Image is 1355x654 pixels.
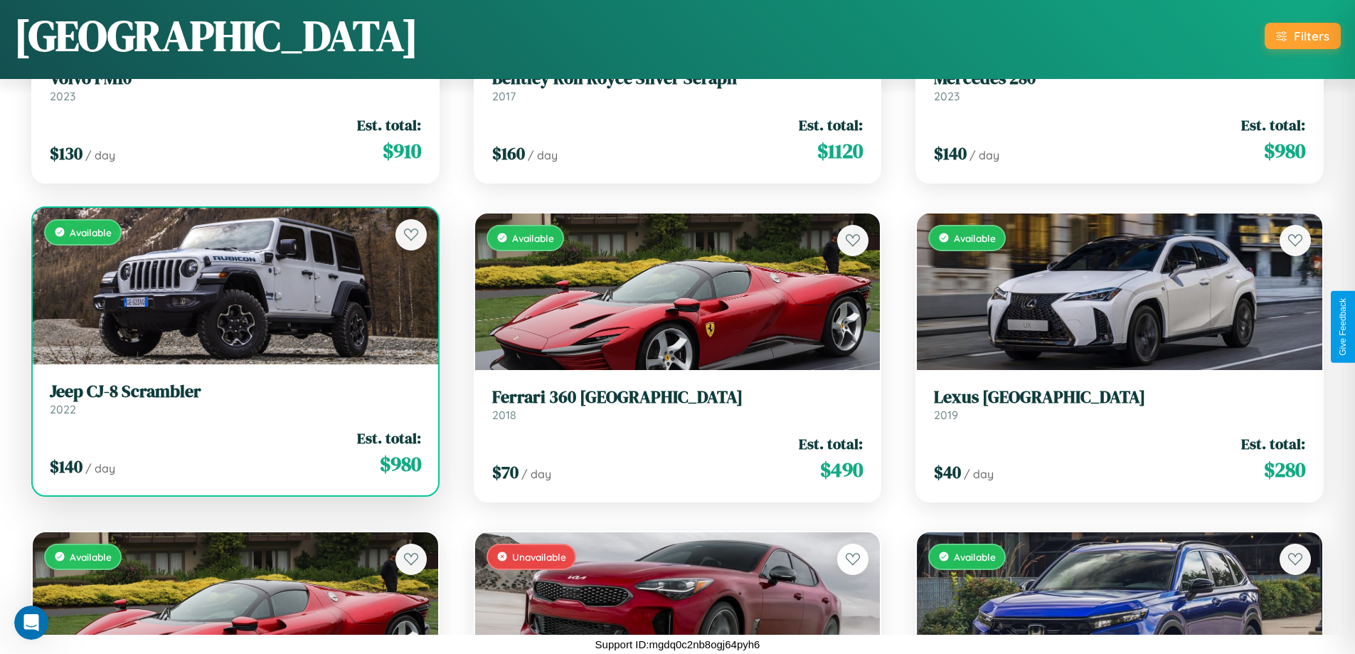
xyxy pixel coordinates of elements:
[380,450,421,478] span: $ 980
[14,606,48,640] iframe: Intercom live chat
[934,408,958,422] span: 2019
[492,408,516,422] span: 2018
[521,467,551,481] span: / day
[50,68,421,89] h3: Volvo FM10
[50,402,76,416] span: 2022
[492,387,864,422] a: Ferrari 360 [GEOGRAPHIC_DATA]2018
[85,148,115,162] span: / day
[934,89,960,103] span: 2023
[954,232,996,244] span: Available
[50,89,75,103] span: 2023
[512,551,566,563] span: Unavailable
[50,142,83,165] span: $ 130
[934,68,1305,89] h3: Mercedes 280
[1265,23,1341,49] button: Filters
[934,387,1305,422] a: Lexus [GEOGRAPHIC_DATA]2019
[50,381,421,416] a: Jeep CJ-8 Scrambler2022
[85,461,115,475] span: / day
[357,428,421,448] span: Est. total:
[1294,28,1329,43] div: Filters
[70,551,112,563] span: Available
[528,148,558,162] span: / day
[70,226,112,238] span: Available
[1264,137,1305,165] span: $ 980
[934,142,967,165] span: $ 140
[934,387,1305,408] h3: Lexus [GEOGRAPHIC_DATA]
[934,460,961,484] span: $ 40
[595,635,760,654] p: Support ID: mgdq0c2nb8ogj64pyh6
[820,455,863,484] span: $ 490
[969,148,999,162] span: / day
[492,68,864,89] h3: Bentley Roll Royce Silver Seraph
[492,89,516,103] span: 2017
[14,6,418,65] h1: [GEOGRAPHIC_DATA]
[1264,455,1305,484] span: $ 280
[492,387,864,408] h3: Ferrari 360 [GEOGRAPHIC_DATA]
[1338,298,1348,356] div: Give Feedback
[50,455,83,478] span: $ 140
[50,381,421,402] h3: Jeep CJ-8 Scrambler
[512,232,554,244] span: Available
[934,68,1305,103] a: Mercedes 2802023
[492,142,525,165] span: $ 160
[492,460,519,484] span: $ 70
[964,467,994,481] span: / day
[799,115,863,135] span: Est. total:
[799,433,863,454] span: Est. total:
[817,137,863,165] span: $ 1120
[492,68,864,103] a: Bentley Roll Royce Silver Seraph2017
[1241,433,1305,454] span: Est. total:
[1241,115,1305,135] span: Est. total:
[357,115,421,135] span: Est. total:
[954,551,996,563] span: Available
[383,137,421,165] span: $ 910
[50,68,421,103] a: Volvo FM102023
